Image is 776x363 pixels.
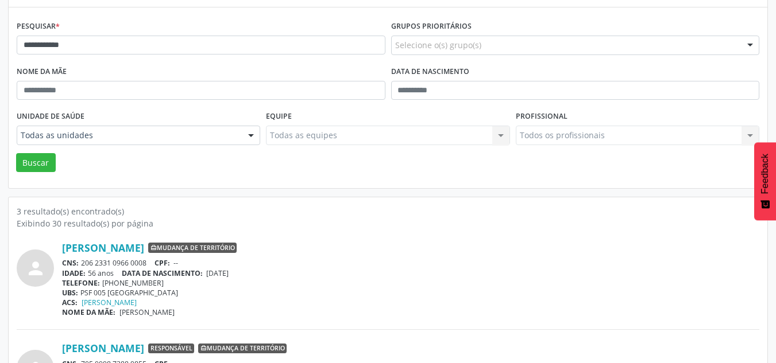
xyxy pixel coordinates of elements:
span: -- [173,258,178,268]
label: Unidade de saúde [17,108,84,126]
span: CPF: [155,258,170,268]
span: NOME DA MÃE: [62,307,115,317]
div: Exibindo 30 resultado(s) por página [17,217,759,229]
div: PSF 005 [GEOGRAPHIC_DATA] [62,288,759,298]
span: ACS: [62,298,78,307]
label: Nome da mãe [17,63,67,81]
span: Todas as unidades [21,130,237,141]
span: Mudança de território [148,243,237,253]
span: [PERSON_NAME] [119,307,175,317]
div: 206 2331 0966 0008 [62,258,759,268]
label: Grupos prioritários [391,18,472,36]
a: [PERSON_NAME] [62,342,144,354]
span: TELEFONE: [62,278,100,288]
span: Mudança de território [198,344,287,354]
div: [PHONE_NUMBER] [62,278,759,288]
i: person [25,258,46,279]
span: Selecione o(s) grupo(s) [395,39,481,51]
span: IDADE: [62,268,86,278]
label: Pesquisar [17,18,60,36]
span: DATA DE NASCIMENTO: [122,268,203,278]
span: CNS: [62,258,79,268]
a: [PERSON_NAME] [82,298,137,307]
a: [PERSON_NAME] [62,241,144,254]
label: Equipe [266,108,292,126]
div: 56 anos [62,268,759,278]
span: [DATE] [206,268,229,278]
span: UBS: [62,288,78,298]
div: 3 resultado(s) encontrado(s) [17,205,759,217]
span: Responsável [148,344,194,354]
button: Buscar [16,153,56,173]
span: Feedback [760,154,770,194]
label: Profissional [516,108,567,126]
button: Feedback - Mostrar pesquisa [754,142,776,220]
label: Data de nascimento [391,63,469,81]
